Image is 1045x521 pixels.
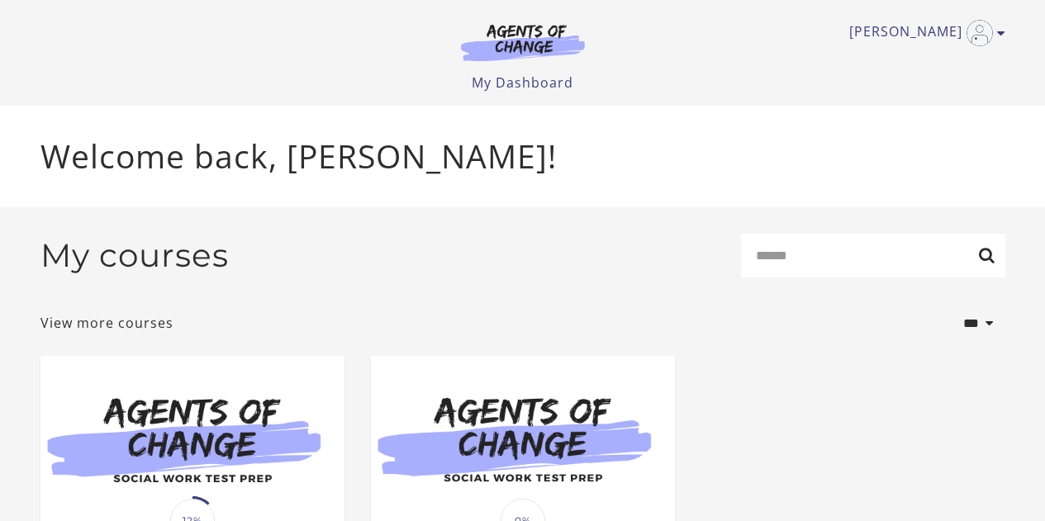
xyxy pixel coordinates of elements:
[472,73,573,92] a: My Dashboard
[40,132,1005,181] p: Welcome back, [PERSON_NAME]!
[849,20,997,46] a: Toggle menu
[40,236,229,275] h2: My courses
[40,313,173,333] a: View more courses
[444,23,602,61] img: Agents of Change Logo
